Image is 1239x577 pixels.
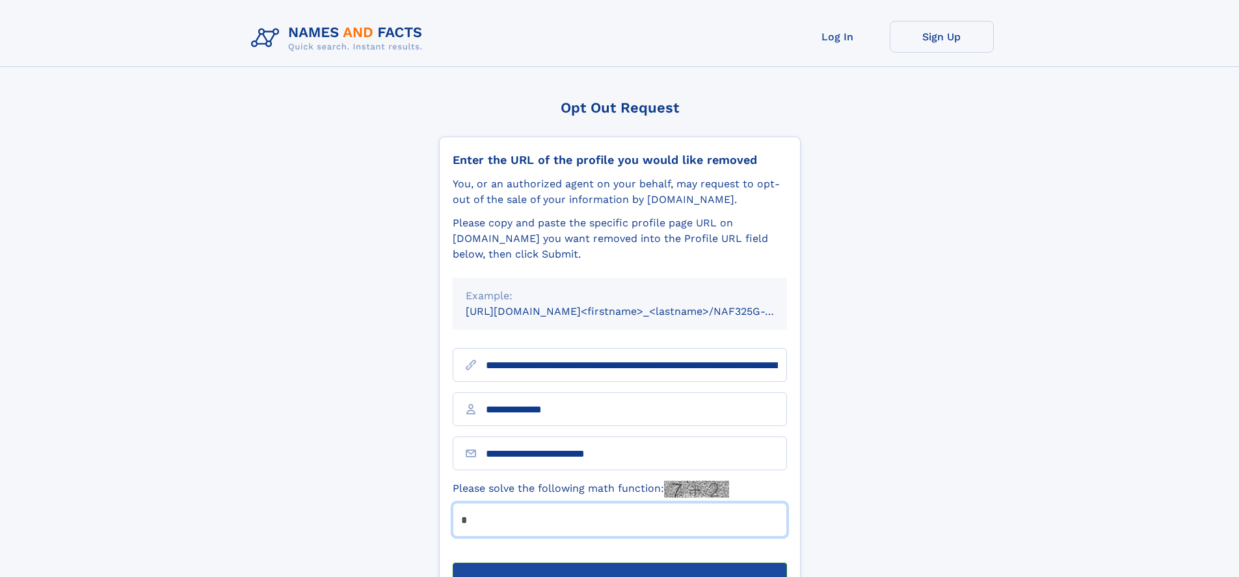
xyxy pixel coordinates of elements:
[466,288,774,304] div: Example:
[453,153,787,167] div: Enter the URL of the profile you would like removed
[890,21,994,53] a: Sign Up
[453,215,787,262] div: Please copy and paste the specific profile page URL on [DOMAIN_NAME] you want removed into the Pr...
[466,305,812,317] small: [URL][DOMAIN_NAME]<firstname>_<lastname>/NAF325G-xxxxxxxx
[439,100,801,116] div: Opt Out Request
[786,21,890,53] a: Log In
[453,176,787,208] div: You, or an authorized agent on your behalf, may request to opt-out of the sale of your informatio...
[246,21,433,56] img: Logo Names and Facts
[453,481,729,498] label: Please solve the following math function:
